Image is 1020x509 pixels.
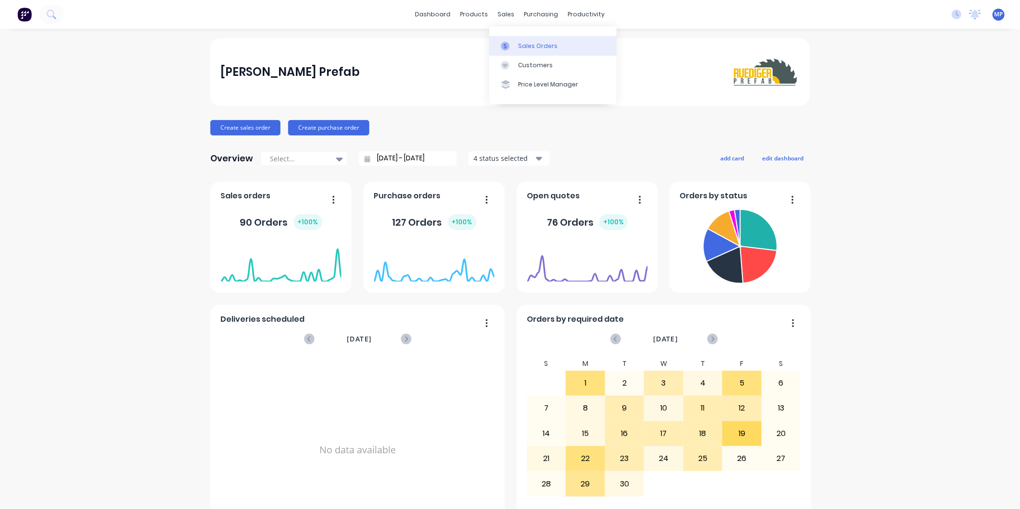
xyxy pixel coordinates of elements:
div: 24 [644,447,683,471]
a: Sales Orders [489,36,617,55]
div: Overview [210,149,253,168]
div: products [456,7,493,22]
div: T [605,357,644,371]
div: T [683,357,723,371]
div: 12 [723,396,761,420]
div: 4 status selected [474,153,534,163]
div: 22 [566,447,605,471]
div: + 100 % [448,214,476,230]
div: F [722,357,762,371]
a: dashboard [411,7,456,22]
button: edit dashboard [756,152,810,164]
div: 1 [566,371,605,395]
div: Customers [518,61,553,70]
div: 90 Orders [240,214,322,230]
button: Create purchase order [288,120,369,135]
div: 27 [762,447,801,471]
div: purchasing [520,7,563,22]
div: 2 [606,371,644,395]
div: 11 [684,396,722,420]
div: 5 [723,371,761,395]
button: 4 status selected [468,151,550,166]
span: [DATE] [347,334,372,344]
span: MP [995,10,1003,19]
button: Create sales order [210,120,280,135]
a: Price Level Manager [489,75,617,94]
div: 21 [527,447,566,471]
div: sales [493,7,520,22]
div: 6 [762,371,801,395]
div: Price Level Manager [518,80,578,89]
div: + 100 % [599,214,628,230]
div: S [762,357,801,371]
div: 30 [606,472,644,496]
div: 29 [566,472,605,496]
a: Customers [489,56,617,75]
span: Sales orders [221,190,271,202]
div: 18 [684,422,722,446]
div: 10 [644,396,683,420]
div: W [644,357,683,371]
div: 20 [762,422,801,446]
div: + 100 % [294,214,322,230]
div: 25 [684,447,722,471]
div: Sales Orders [518,42,558,50]
span: Orders by status [680,190,748,202]
div: 26 [723,447,761,471]
div: 17 [644,422,683,446]
span: [DATE] [653,334,678,344]
div: 13 [762,396,801,420]
div: productivity [563,7,610,22]
div: 15 [566,422,605,446]
img: Ruediger Prefab [732,55,799,89]
span: Purchase orders [374,190,441,202]
img: Factory [17,7,32,22]
div: 28 [527,472,566,496]
div: 4 [684,371,722,395]
div: 16 [606,422,644,446]
span: Deliveries scheduled [221,314,305,325]
div: [PERSON_NAME] Prefab [221,62,360,82]
div: 14 [527,422,566,446]
div: 8 [566,396,605,420]
div: 23 [606,447,644,471]
div: 3 [644,371,683,395]
div: 127 Orders [392,214,476,230]
div: M [566,357,605,371]
div: 76 Orders [547,214,628,230]
div: S [527,357,566,371]
span: Open quotes [527,190,580,202]
button: add card [714,152,750,164]
div: 9 [606,396,644,420]
div: 19 [723,422,761,446]
div: 7 [527,396,566,420]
